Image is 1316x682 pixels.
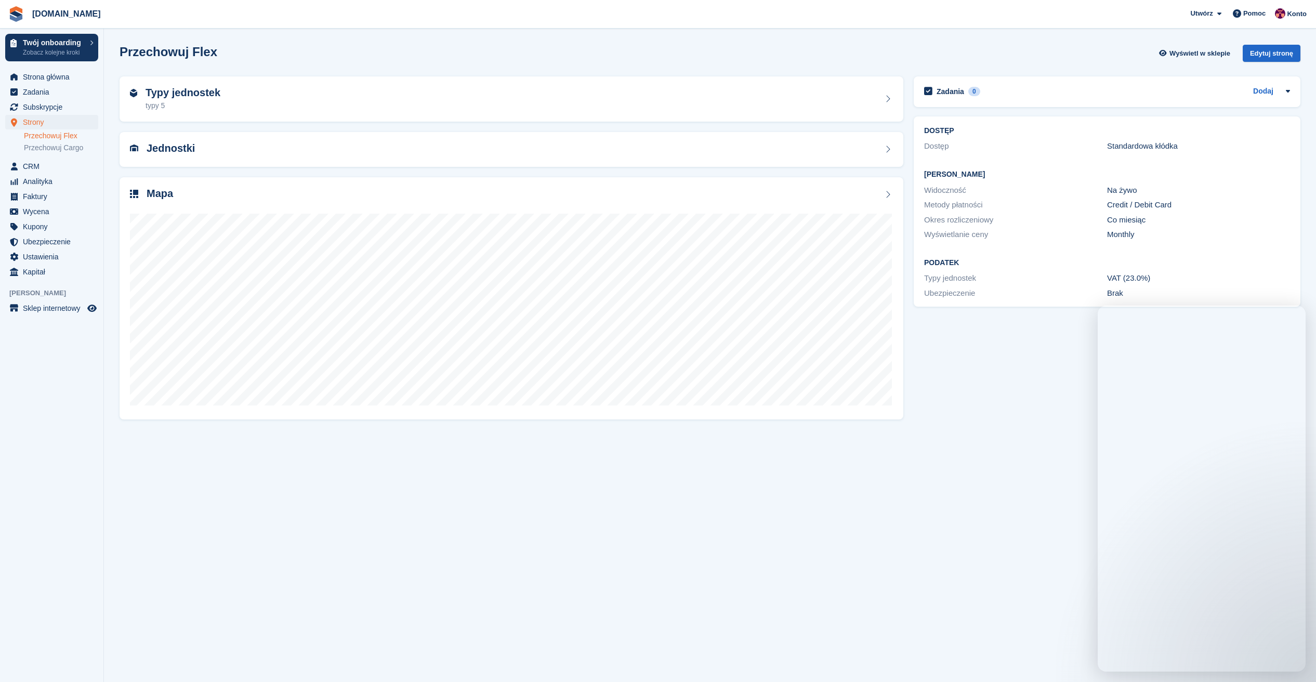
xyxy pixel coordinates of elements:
[924,259,1290,267] h2: Podatek
[24,143,98,153] a: Przechowuj Cargo
[5,159,98,174] a: menu
[924,272,1107,284] div: Typy jednostek
[1275,8,1285,19] img: Mateusz Kacwin
[146,100,220,111] div: typy 5
[120,177,903,420] a: Mapa
[147,188,173,200] h2: Mapa
[1107,229,1290,241] div: Monthly
[120,45,217,59] h2: Przechowuj Flex
[9,288,103,298] span: [PERSON_NAME]
[23,48,85,57] p: Zobacz kolejne kroki
[5,265,98,279] a: menu
[120,132,903,167] a: Jednostki
[5,250,98,264] a: menu
[86,302,98,314] a: Podgląd sklepu
[924,199,1107,211] div: Metody płatności
[924,287,1107,299] div: Ubezpieczenie
[24,131,98,141] a: Przechowuj Flex
[924,127,1290,135] h2: DOSTĘP
[23,234,85,249] span: Ubezpieczenie
[5,301,98,316] a: menu
[924,214,1107,226] div: Okres rozliczeniowy
[146,87,220,99] h2: Typy jednostek
[924,185,1107,196] div: Widoczność
[1107,140,1290,152] div: Standardowa kłódka
[23,100,85,114] span: Subskrypcje
[23,265,85,279] span: Kapitał
[23,85,85,99] span: Zadania
[924,170,1290,179] h2: [PERSON_NAME]
[1107,185,1290,196] div: Na żywo
[1107,272,1290,284] div: VAT (23.0%)
[120,76,903,122] a: Typy jednostek typy 5
[130,145,138,152] img: unit-icn-7be61d7bf1b0ce9d3e12c5938cc71ed9869f7b940bace4675aadf7bd6d80202e.svg
[1190,8,1213,19] span: Utwórz
[28,5,105,22] a: [DOMAIN_NAME]
[1169,48,1230,59] span: Wyświetl w sklepie
[1157,45,1234,62] a: Wyświetl w sklepie
[23,39,85,46] p: Twój onboarding
[1287,9,1307,19] span: Konto
[5,234,98,249] a: menu
[5,204,98,219] a: menu
[1107,287,1290,299] div: Brak
[147,142,195,154] h2: Jednostki
[23,174,85,189] span: Analityka
[5,34,98,61] a: Twój onboarding Zobacz kolejne kroki
[23,204,85,219] span: Wycena
[130,89,137,97] img: unit-type-icn-2b2737a686de81e16bb02015468b77c625bbabd49415b5ef34ead5e3b44a266d.svg
[5,189,98,204] a: menu
[23,115,85,129] span: Strony
[23,189,85,204] span: Faktury
[5,100,98,114] a: menu
[8,6,24,22] img: stora-icon-8386f47178a22dfd0bd8f6a31ec36ba5ce8667c1dd55bd0f319d3a0aa187defe.svg
[937,87,964,96] h2: Zadania
[5,219,98,234] a: menu
[924,140,1107,152] div: Dostęp
[23,301,85,316] span: Sklep internetowy
[924,229,1107,241] div: Wyświetlanie ceny
[1253,86,1273,98] a: Dodaj
[5,85,98,99] a: menu
[23,219,85,234] span: Kupony
[5,174,98,189] a: menu
[1243,8,1266,19] span: Pomoc
[1098,306,1306,672] iframe: Intercom live chat
[23,250,85,264] span: Ustawienia
[1243,45,1300,66] a: Edytuj stronę
[1243,45,1300,62] div: Edytuj stronę
[968,87,980,96] div: 0
[1107,199,1290,211] div: Credit / Debit Card
[5,115,98,129] a: menu
[130,190,138,198] img: map-icn-33ee37083ee616e46c38cad1a60f524a97daa1e2b2c8c0bc3eb3415660979fc1.svg
[1107,214,1290,226] div: Co miesiąc
[5,70,98,84] a: menu
[23,159,85,174] span: CRM
[23,70,85,84] span: Strona główna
